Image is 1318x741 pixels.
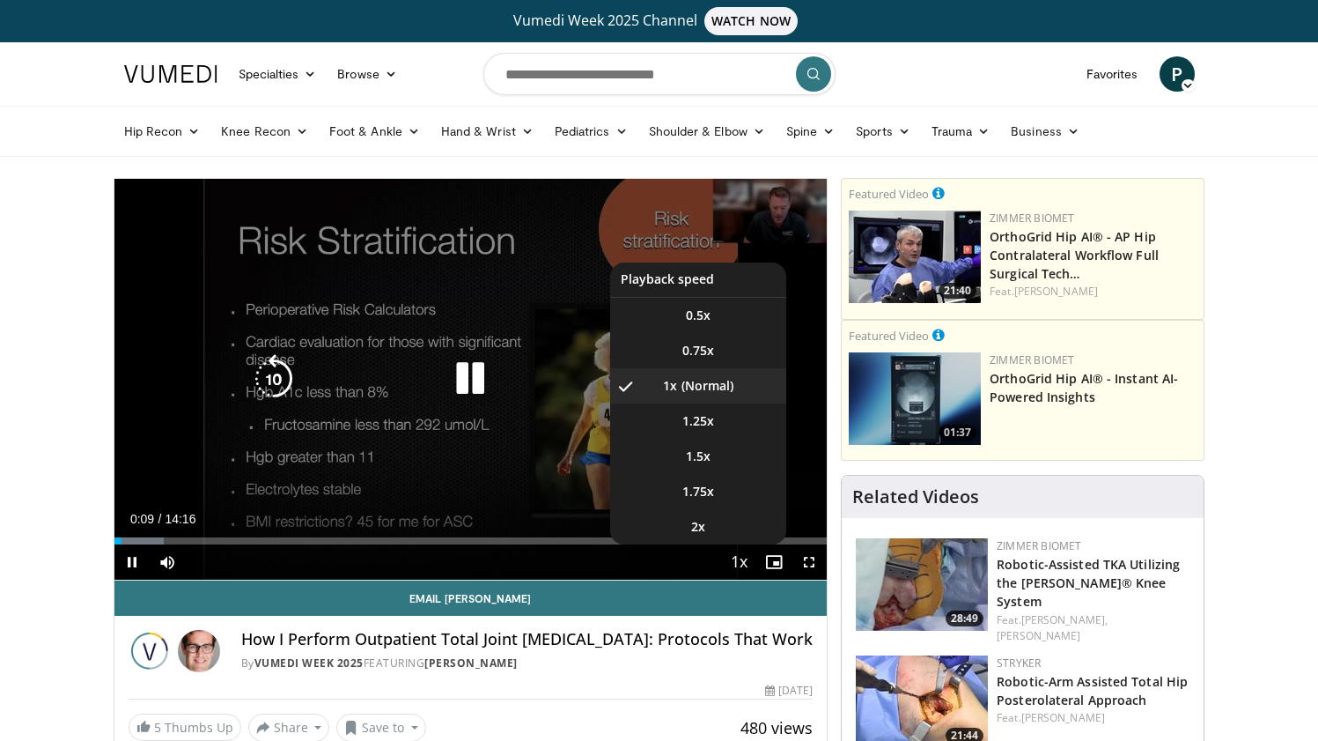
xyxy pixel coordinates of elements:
a: [PERSON_NAME] [1014,284,1098,299]
a: Zimmer Biomet [990,211,1074,226]
button: Pause [114,545,150,580]
a: Zimmer Biomet [990,352,1074,367]
a: 21:40 [849,211,981,303]
a: Favorites [1076,56,1149,92]
a: 28:49 [856,538,988,631]
button: Mute [150,545,185,580]
img: 96a9cbbb-25ee-4404-ab87-b32d60616ad7.150x105_q85_crop-smart_upscale.jpg [849,211,981,303]
span: 0.75x [682,342,714,359]
a: Specialties [228,56,328,92]
h4: Related Videos [852,486,979,508]
span: 480 views [740,717,813,738]
a: [PERSON_NAME] [1021,710,1105,725]
a: Vumedi Week 2025 ChannelWATCH NOW [127,7,1192,35]
button: Fullscreen [792,545,827,580]
a: Robotic-Arm Assisted Total Hip Posterolateral Approach [997,673,1188,708]
a: Hand & Wrist [431,114,544,149]
span: 1.25x [682,412,714,430]
a: [PERSON_NAME] [424,656,518,671]
a: Vumedi Week 2025 [254,656,364,671]
h4: How I Perform Outpatient Total Joint [MEDICAL_DATA]: Protocols That Work [241,630,814,649]
span: 5 [154,719,161,736]
video-js: Video Player [114,179,828,581]
a: Zimmer Biomet [997,538,1081,553]
small: Featured Video [849,186,929,202]
div: Feat. [997,710,1189,726]
img: 8628d054-67c0-4db7-8e0b-9013710d5e10.150x105_q85_crop-smart_upscale.jpg [856,538,988,631]
a: Foot & Ankle [319,114,431,149]
a: [PERSON_NAME], [1021,612,1108,627]
span: 14:16 [165,512,195,526]
a: Business [1000,114,1090,149]
button: Playback Rate [721,545,756,580]
a: Knee Recon [210,114,319,149]
span: / [158,512,162,526]
button: Enable picture-in-picture mode [756,545,792,580]
a: OrthoGrid Hip AI® - Instant AI-Powered Insights [990,370,1178,405]
img: VuMedi Logo [124,65,217,83]
a: OrthoGrid Hip AI® - AP Hip Contralateral Workflow Full Surgical Tech… [990,228,1159,282]
a: Browse [327,56,408,92]
a: Hip Recon [114,114,211,149]
span: 28:49 [946,611,983,626]
span: 1x [663,377,677,395]
input: Search topics, interventions [483,53,836,95]
span: WATCH NOW [704,7,798,35]
img: Avatar [178,630,220,672]
a: Spine [776,114,845,149]
div: Feat. [990,284,1197,300]
a: Robotic-Assisted TKA Utilizing the [PERSON_NAME]® Knee System [997,556,1180,610]
div: [DATE] [765,683,813,699]
a: Shoulder & Elbow [638,114,776,149]
a: Trauma [921,114,1001,149]
a: [PERSON_NAME] [997,628,1080,643]
span: 0.5x [686,307,711,324]
div: Feat. [997,612,1189,644]
img: Vumedi Week 2025 [129,630,171,672]
a: Email [PERSON_NAME] [114,581,828,616]
span: 1.5x [686,448,711,465]
a: 5 Thumbs Up [129,714,241,741]
img: 51d03d7b-a4ba-45b7-9f92-2bfbd1feacc3.150x105_q85_crop-smart_upscale.jpg [849,352,981,445]
small: Featured Video [849,328,929,344]
span: 21:40 [939,283,976,299]
span: 0:09 [130,512,154,526]
a: P [1160,56,1195,92]
a: Sports [845,114,921,149]
div: By FEATURING [241,656,814,671]
a: Stryker [997,656,1041,671]
span: 01:37 [939,425,976,441]
a: Pediatrics [544,114,638,149]
a: 01:37 [849,352,981,445]
span: 2x [691,518,705,536]
span: 1.75x [682,483,714,500]
div: Progress Bar [114,537,828,545]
